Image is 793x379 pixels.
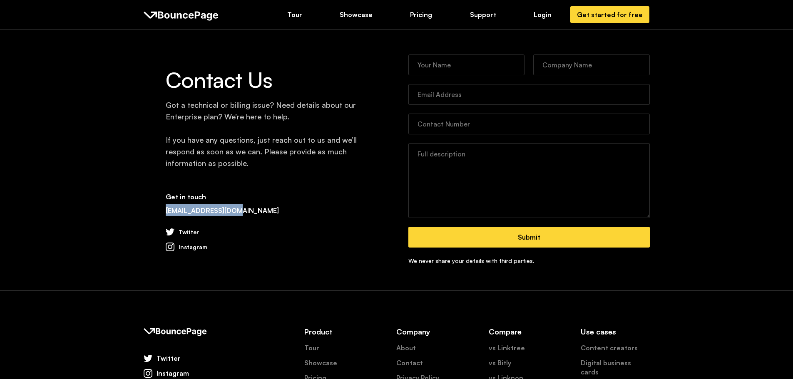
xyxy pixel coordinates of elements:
[334,7,378,22] a: Showcase
[489,326,557,337] h5: Compare
[408,54,650,265] form: Contact Form
[470,10,496,19] div: Support
[410,10,432,19] div: Pricing
[533,54,650,75] input: Company Name
[179,228,199,237] div: Twitter
[166,228,199,237] a: Twitter
[581,343,638,352] a: Content creators
[489,343,525,352] a: vs Linktree
[464,7,502,22] a: Support
[157,369,189,378] div: Instagram
[396,343,416,352] a: About
[304,343,319,352] a: Tour
[534,10,552,19] div: Login
[408,227,650,248] input: Submit
[144,369,189,378] a: Instagram
[166,206,279,215] a: [EMAIL_ADDRESS][DOMAIN_NAME]
[404,7,438,22] a: Pricing
[396,326,465,337] h5: Company
[408,84,650,105] input: Email Address
[340,10,373,19] div: Showcase
[489,358,511,367] a: vs Bitly
[166,192,363,201] h6: Get in touch
[581,358,649,377] a: Digital business cards
[581,326,649,337] h5: Use cases
[166,69,363,90] h1: Contact Us
[528,7,557,22] a: Login
[157,354,181,363] div: Twitter
[304,358,337,367] a: Showcase
[304,326,373,337] h5: Product
[166,99,363,169] div: Got a technical or billing issue? Need details about our Enterprise plan? We’re here to help. If ...
[570,6,649,23] a: Get started for free
[408,114,650,134] input: Contact Number
[408,256,650,265] div: We never share your details with third parties.
[396,358,423,367] a: Contact
[144,354,181,363] a: Twitter
[408,54,525,75] input: Your Name
[166,243,207,252] a: Instagram
[577,10,643,19] div: Get started for free
[281,7,308,22] a: Tour
[179,243,207,252] div: Instagram
[287,10,302,19] div: Tour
